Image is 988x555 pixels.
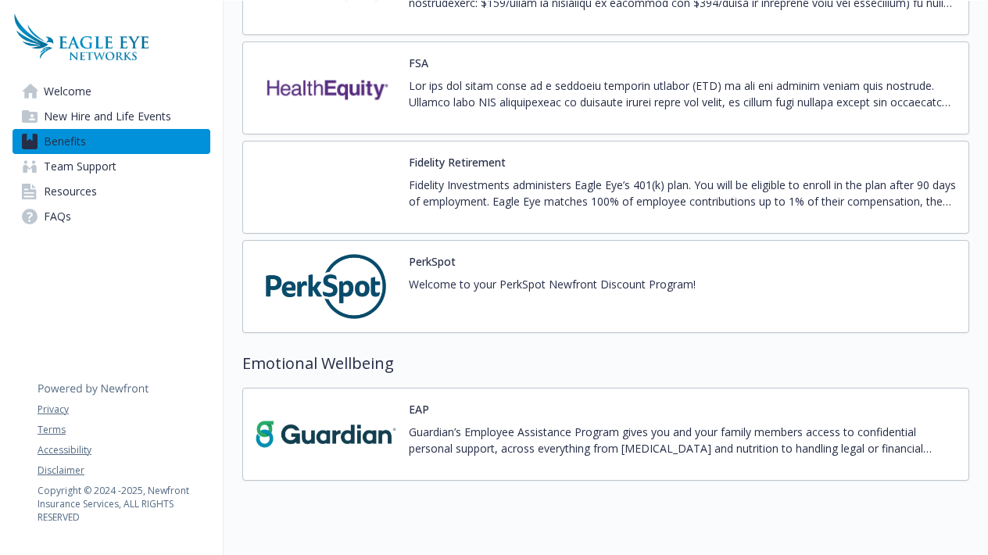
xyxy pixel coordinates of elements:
[13,179,210,204] a: Resources
[256,253,396,320] img: PerkSpot carrier logo
[409,177,956,209] p: Fidelity Investments administers Eagle Eye’s 401(k) plan. You will be eligible to enroll in the p...
[409,253,456,270] button: PerkSpot
[38,484,209,524] p: Copyright © 2024 - 2025 , Newfront Insurance Services, ALL RIGHTS RESERVED
[409,55,428,71] button: FSA
[409,401,429,417] button: EAP
[409,154,506,170] button: Fidelity Retirement
[38,403,209,417] a: Privacy
[38,443,209,457] a: Accessibility
[44,104,171,129] span: New Hire and Life Events
[409,276,696,292] p: Welcome to your PerkSpot Newfront Discount Program!
[242,352,969,375] h2: Emotional Wellbeing
[44,129,86,154] span: Benefits
[13,154,210,179] a: Team Support
[409,77,956,110] p: Lor ips dol sitam conse ad e seddoeiu temporin utlabor (ETD) ma ali eni adminim veniam quis nostr...
[44,154,116,179] span: Team Support
[13,204,210,229] a: FAQs
[256,55,396,121] img: Health Equity carrier logo
[44,79,91,104] span: Welcome
[256,401,396,467] img: Guardian carrier logo
[38,464,209,478] a: Disclaimer
[13,129,210,154] a: Benefits
[409,424,956,457] p: Guardian’s Employee Assistance Program gives you and your family members access to confidential p...
[13,104,210,129] a: New Hire and Life Events
[13,79,210,104] a: Welcome
[44,204,71,229] span: FAQs
[38,423,209,437] a: Terms
[256,154,396,220] img: Fidelity Investments carrier logo
[44,179,97,204] span: Resources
